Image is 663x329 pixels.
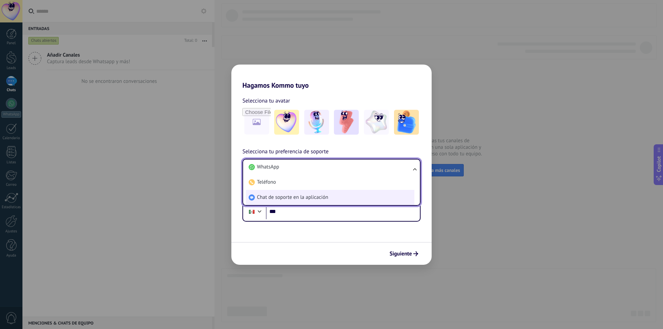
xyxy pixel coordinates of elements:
img: -3.jpeg [334,110,359,135]
div: Mexico: + 52 [245,204,258,219]
button: Siguiente [386,248,421,260]
img: -1.jpeg [274,110,299,135]
img: -2.jpeg [304,110,329,135]
span: Selecciona tu avatar [242,96,290,105]
span: Teléfono [257,179,276,186]
img: -5.jpeg [394,110,419,135]
span: Chat de soporte en la aplicación [257,194,328,201]
img: -4.jpeg [364,110,389,135]
span: WhatsApp [257,164,279,171]
span: Selecciona tu preferencia de soporte [242,147,329,156]
span: Siguiente [390,251,412,256]
h2: Hagamos Kommo tuyo [231,65,432,89]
